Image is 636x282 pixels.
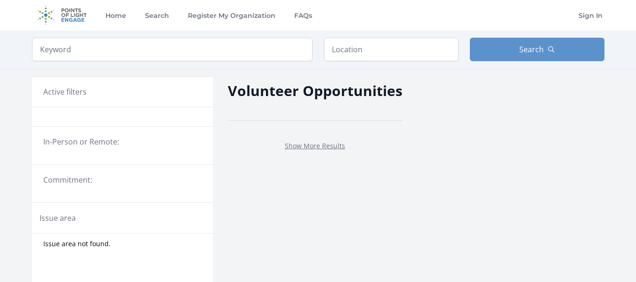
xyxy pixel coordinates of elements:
a: Show More Results [285,141,345,150]
legend: In-Person or Remote: [43,136,201,147]
span: Search [519,44,544,55]
input: Keyword [32,38,313,61]
h3: Active filters [43,86,87,97]
input: Location [324,38,459,61]
button: Search [470,38,604,61]
span: Issue area not found. [43,239,111,249]
legend: Commitment: [43,174,201,185]
h2: Volunteer Opportunities [228,80,403,101]
legend: Issue area [40,212,76,224]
